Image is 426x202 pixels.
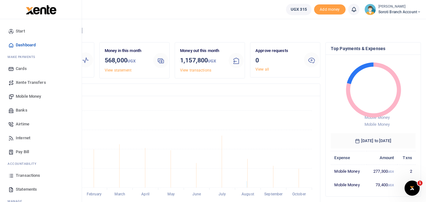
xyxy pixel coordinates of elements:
img: logo-large [26,5,56,14]
th: Expense [331,151,367,164]
li: Wallet ballance [283,4,314,15]
a: Transactions [5,169,77,182]
small: [PERSON_NAME] [378,4,421,9]
tspan: March [114,192,125,197]
a: UGX 315 [286,4,312,15]
small: UGX [208,59,216,63]
a: View all [255,67,269,72]
span: Internet [16,135,30,141]
span: countability [12,161,36,166]
a: profile-user [PERSON_NAME] Soroti Branch Account [365,4,421,15]
small: UGX [127,59,136,63]
span: ake Payments [11,55,35,59]
a: Cards [5,62,77,76]
span: Airtime [16,121,29,127]
td: 1 [397,178,416,191]
span: Pay Bill [16,149,29,155]
span: Xente Transfers [16,79,46,86]
iframe: Intercom live chat [405,181,420,196]
li: M [5,52,77,62]
a: Mobile Money [5,89,77,103]
span: Statements [16,186,37,193]
h3: 0 [255,55,299,65]
span: Soroti Branch Account [378,9,421,15]
a: Airtime [5,117,77,131]
a: logo-small logo-large logo-large [25,7,56,12]
span: Mobile Money [365,115,390,120]
span: UGX 315 [291,6,307,13]
tspan: June [192,192,201,197]
th: Txns [397,151,416,164]
span: Transactions [16,172,40,179]
small: UGX [388,183,394,187]
a: Statements [5,182,77,196]
li: Toup your wallet [314,4,346,15]
span: Cards [16,66,27,72]
h4: Transactions Overview [29,86,315,93]
th: Amount [367,151,397,164]
span: Start [16,28,25,34]
a: View statement [105,68,131,72]
a: Xente Transfers [5,76,77,89]
span: Mobile Money [16,93,41,100]
p: Approve requests [255,48,299,54]
a: Dashboard [5,38,77,52]
h6: [DATE] to [DATE] [331,133,416,148]
a: Add money [314,7,346,11]
p: Money in this month [105,48,148,54]
tspan: April [141,192,149,197]
td: 277,300 [367,164,397,178]
td: 73,400 [367,178,397,191]
h3: 1,157,800 [180,55,224,66]
a: Banks [5,103,77,117]
tspan: February [87,192,102,197]
img: profile-user [365,4,376,15]
tspan: October [292,192,306,197]
h3: 568,000 [105,55,148,66]
td: 2 [397,164,416,178]
h4: Top Payments & Expenses [331,45,416,52]
td: Mobile Money [331,178,367,191]
span: 1 [417,181,423,186]
small: UGX [388,170,394,173]
h4: Hello [PERSON_NAME] [24,27,421,34]
span: Banks [16,107,27,113]
span: Mobile Money [365,122,390,127]
span: Add money [314,4,346,15]
a: View transactions [180,68,211,72]
tspan: July [219,192,226,197]
a: Internet [5,131,77,145]
p: Money out this month [180,48,224,54]
span: Dashboard [16,42,36,48]
a: Start [5,24,77,38]
li: Ac [5,159,77,169]
tspan: September [264,192,283,197]
tspan: May [167,192,175,197]
tspan: August [242,192,254,197]
a: Pay Bill [5,145,77,159]
td: Mobile Money [331,164,367,178]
